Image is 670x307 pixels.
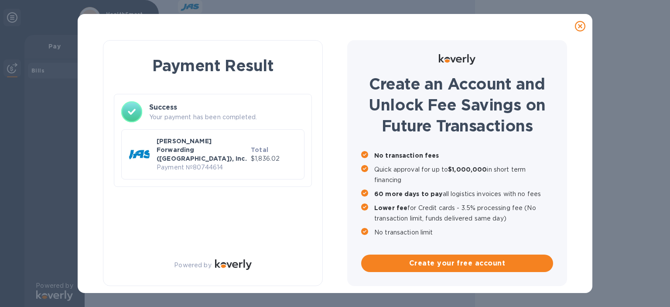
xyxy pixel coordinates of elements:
[251,154,297,163] p: $1,836.02
[374,152,439,159] b: No transaction fees
[149,102,304,113] h3: Success
[157,137,247,163] p: [PERSON_NAME] Forwarding ([GEOGRAPHIC_DATA]), Inc.
[374,189,553,199] p: all logistics invoices with no fees
[174,261,211,270] p: Powered by
[149,113,304,122] p: Your payment has been completed.
[374,203,553,224] p: for Credit cards - 3.5% processing fee (No transaction limit, funds delivered same day)
[157,163,247,172] p: Payment № 80744614
[368,258,546,269] span: Create your free account
[439,54,475,65] img: Logo
[374,227,553,238] p: No transaction limit
[117,55,308,76] h1: Payment Result
[251,146,268,153] b: Total
[361,73,553,136] h1: Create an Account and Unlock Fee Savings on Future Transactions
[374,204,407,211] b: Lower fee
[374,164,553,185] p: Quick approval for up to in short term financing
[215,259,252,270] img: Logo
[361,255,553,272] button: Create your free account
[374,190,443,197] b: 60 more days to pay
[448,166,487,173] b: $1,000,000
